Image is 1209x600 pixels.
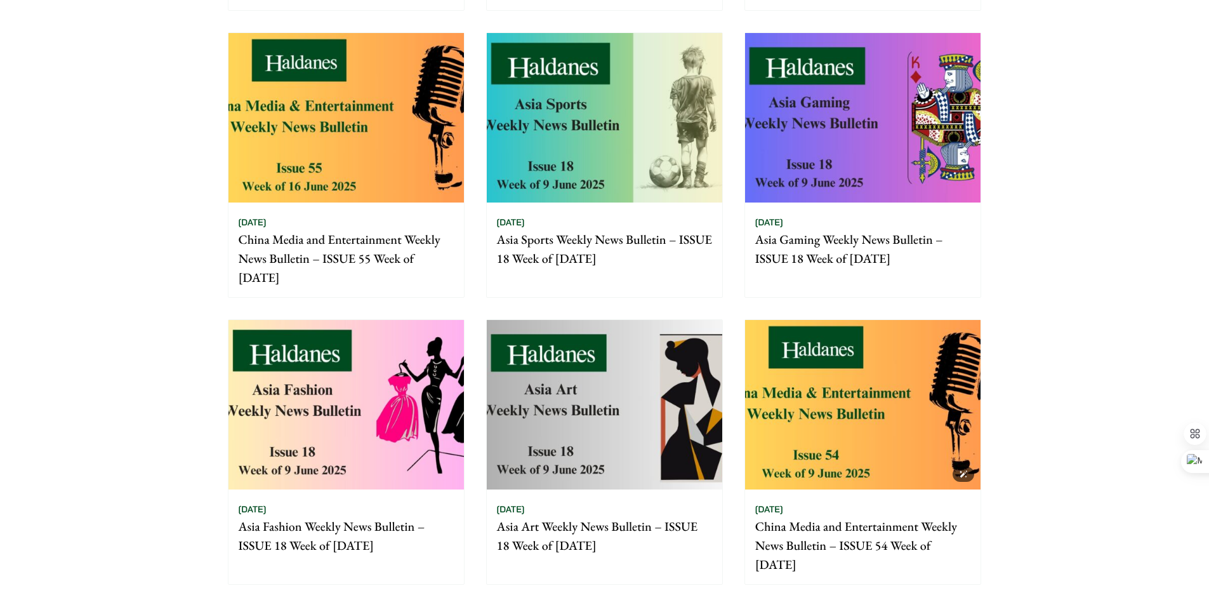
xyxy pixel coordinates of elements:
time: [DATE] [755,217,783,228]
a: [DATE] China Media and Entertainment Weekly News Bulletin – ISSUE 55 Week of [DATE] [228,32,465,298]
time: [DATE] [497,503,525,515]
a: [DATE] Asia Gaming Weekly News Bulletin – ISSUE 18 Week of [DATE] [744,32,981,298]
a: [DATE] China Media and Entertainment Weekly News Bulletin – ISSUE 54 Week of [DATE] [744,319,981,585]
p: Asia Fashion Weekly News Bulletin – ISSUE 18 Week of [DATE] [239,517,454,555]
p: Asia Art Weekly News Bulletin – ISSUE 18 Week of [DATE] [497,517,712,555]
a: [DATE] Asia Art Weekly News Bulletin – ISSUE 18 Week of [DATE] [486,319,723,585]
time: [DATE] [497,217,525,228]
p: China Media and Entertainment Weekly News Bulletin – ISSUE 55 Week of [DATE] [239,230,454,287]
p: Asia Sports Weekly News Bulletin – ISSUE 18 Week of [DATE] [497,230,712,268]
a: [DATE] Asia Sports Weekly News Bulletin – ISSUE 18 Week of [DATE] [486,32,723,298]
time: [DATE] [755,503,783,515]
time: [DATE] [239,503,267,515]
p: Asia Gaming Weekly News Bulletin – ISSUE 18 Week of [DATE] [755,230,970,268]
p: China Media and Entertainment Weekly News Bulletin – ISSUE 54 Week of [DATE] [755,517,970,574]
a: [DATE] Asia Fashion Weekly News Bulletin – ISSUE 18 Week of [DATE] [228,319,465,585]
time: [DATE] [239,217,267,228]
